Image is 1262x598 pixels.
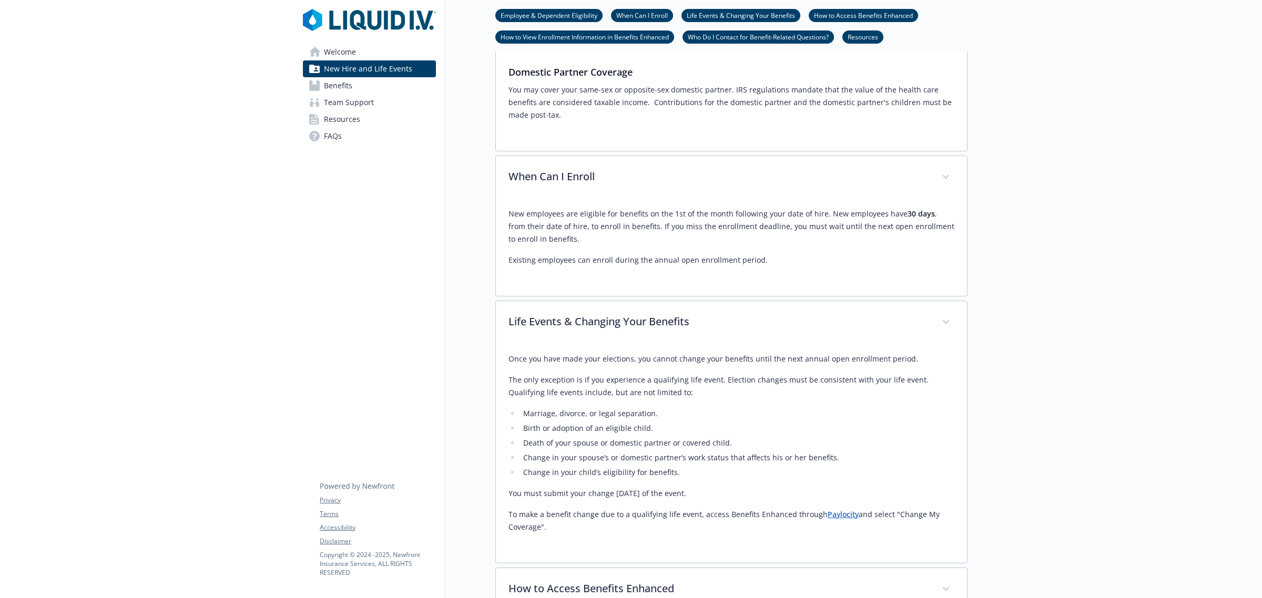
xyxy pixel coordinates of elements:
[303,128,436,145] a: FAQs
[324,60,412,77] span: New Hire and Life Events
[508,65,954,79] h3: Domestic Partner Coverage
[809,10,918,20] a: How to Access Benefits Enhanced
[520,466,954,479] li: Change in your child’s eligibility for benefits.
[324,77,352,94] span: Benefits
[320,523,435,532] a: Accessibility
[681,10,800,20] a: Life Events & Changing Your Benefits
[496,301,967,344] div: Life Events & Changing Your Benefits
[303,111,436,128] a: Resources
[303,94,436,111] a: Team Support
[508,314,929,329] p: Life Events & Changing Your Benefits
[842,32,883,42] a: Resources
[683,32,834,42] a: Who Do I Contact for Benefit-Related Questions?
[520,451,954,464] li: Change in your spouse’s or domestic partner’s work status that affects his or her benefits.
[520,437,954,449] li: Death of your spouse or domestic partner or covered child.
[495,32,674,42] a: How to View Enrollment Information in Benefits Enhanced
[508,353,954,365] p: Once you have made your elections, you cannot change your benefits until the next annual open enr...
[324,44,356,60] span: Welcome
[495,10,603,20] a: Employee & Dependent Eligibility
[320,496,435,505] a: Privacy
[324,111,360,128] span: Resources
[508,487,954,500] p: You must submit your change [DATE] of the event.
[320,550,435,577] p: Copyright © 2024 - 2025 , Newfront Insurance Services, ALL RIGHTS RESERVED
[324,128,342,145] span: FAQs
[320,509,435,519] a: Terms
[303,77,436,94] a: Benefits
[520,422,954,435] li: Birth or adoption of an eligible child.
[303,44,436,60] a: Welcome
[324,94,374,111] span: Team Support
[303,60,436,77] a: New Hire and Life Events
[496,199,967,296] div: When Can I Enroll
[320,537,435,546] a: Disclaimer
[496,156,967,199] div: When Can I Enroll
[508,508,954,533] p: To make a benefit change due to a qualifying life event, access Benefits Enhanced through and sel...
[508,581,929,596] p: How to Access Benefits Enhanced
[508,84,954,121] p: You may cover your same-sex or opposite-sex domestic partner. IRS regulations mandate that the va...
[520,407,954,420] li: Marriage, divorce, or legal separation.
[508,254,954,266] p: Existing employees can enroll during the annual open enrollment period.
[611,10,673,20] a: When Can I Enroll
[496,344,967,563] div: Life Events & Changing Your Benefits
[508,169,929,184] p: When Can I Enroll
[908,209,935,219] strong: 30 days
[508,374,954,399] p: The only exception is if you experience a qualifying life event. Election changes must be consist...
[828,509,859,519] a: Paylocity
[508,208,954,245] p: New employees are eligible for benefits on the 1st of the month following your date of hire. New ...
